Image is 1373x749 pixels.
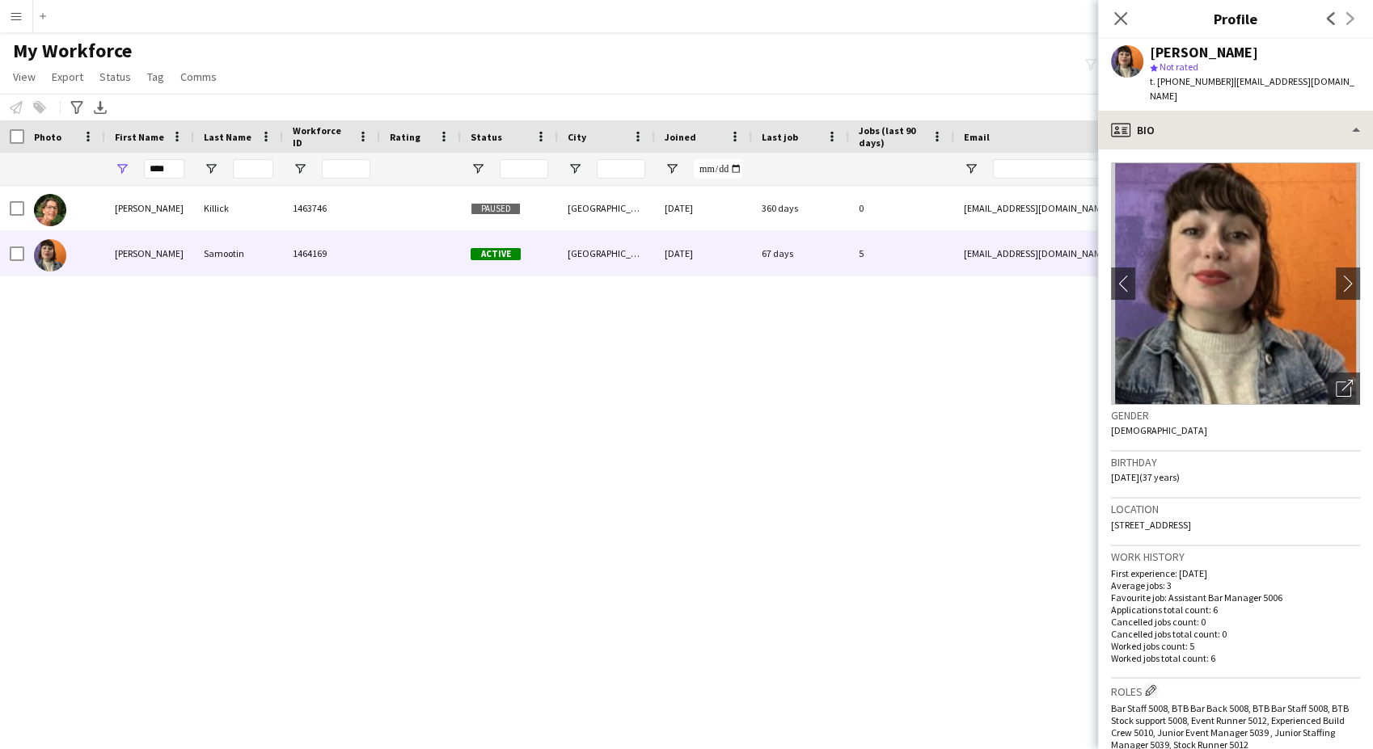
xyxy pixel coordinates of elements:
span: Active [471,248,521,260]
span: City [568,131,586,143]
p: Average jobs: 3 [1111,579,1360,591]
span: Joined [665,131,696,143]
div: [EMAIL_ADDRESS][DOMAIN_NAME] [954,231,1278,276]
span: Jobs (last 90 days) [859,124,925,149]
a: View [6,66,42,87]
span: Workforce ID [293,124,351,149]
button: Open Filter Menu [665,162,679,176]
p: First experience: [DATE] [1111,567,1360,579]
span: [DEMOGRAPHIC_DATA] [1111,424,1207,436]
span: First Name [115,131,164,143]
p: Favourite job: Assistant Bar Manager 5006 [1111,591,1360,604]
input: Status Filter Input [500,159,548,179]
div: [DATE] [655,231,752,276]
span: Export [52,69,83,84]
div: Open photos pop-in [1328,372,1360,405]
div: [GEOGRAPHIC_DATA] [558,186,655,230]
p: Applications total count: 6 [1111,604,1360,616]
input: Workforce ID Filter Input [322,159,370,179]
img: Crew avatar or photo [1111,162,1360,405]
div: 0 [849,186,954,230]
span: Rating [390,131,420,143]
h3: Work history [1111,549,1360,564]
input: First Name Filter Input [144,159,184,179]
input: City Filter Input [597,159,645,179]
h3: Location [1111,502,1360,516]
input: Email Filter Input [993,159,1268,179]
div: 1463746 [283,186,380,230]
div: [GEOGRAPHIC_DATA] [558,231,655,276]
a: Tag [141,66,171,87]
a: Comms [174,66,223,87]
span: Last job [762,131,798,143]
div: [DATE] [655,186,752,230]
div: [PERSON_NAME] [1150,45,1258,60]
span: Status [471,131,502,143]
span: Photo [34,131,61,143]
span: t. [PHONE_NUMBER] [1150,75,1234,87]
p: Worked jobs total count: 6 [1111,652,1360,664]
div: 360 days [752,186,849,230]
input: Last Name Filter Input [233,159,273,179]
img: Nina Samootin [34,239,66,271]
span: Email [964,131,990,143]
div: [PERSON_NAME] [105,186,194,230]
button: Open Filter Menu [964,162,978,176]
div: [PERSON_NAME] [105,231,194,276]
button: Open Filter Menu [471,162,485,176]
div: Bio [1098,111,1373,149]
span: My Workforce [13,39,132,63]
span: Paused [471,203,521,215]
div: 67 days [752,231,849,276]
span: Tag [147,69,164,84]
button: Open Filter Menu [293,162,307,176]
span: View [13,69,36,84]
a: Export [45,66,90,87]
button: Open Filter Menu [204,162,218,176]
p: Cancelled jobs count: 0 [1111,616,1360,628]
span: [DATE] (37 years) [1111,471,1180,483]
div: Killick [194,186,283,230]
app-action-btn: Export XLSX [91,98,110,117]
div: 1464169 [283,231,380,276]
div: 5 [849,231,954,276]
button: Open Filter Menu [115,162,129,176]
span: | [EMAIL_ADDRESS][DOMAIN_NAME] [1150,75,1354,102]
input: Joined Filter Input [694,159,742,179]
span: Comms [180,69,217,84]
p: Worked jobs count: 5 [1111,640,1360,652]
h3: Birthday [1111,455,1360,469]
div: Samootin [194,231,283,276]
p: Cancelled jobs total count: 0 [1111,628,1360,640]
h3: Profile [1098,8,1373,29]
app-action-btn: Advanced filters [67,98,87,117]
img: Nina Killick [34,194,66,226]
span: Last Name [204,131,251,143]
h3: Gender [1111,408,1360,423]
h3: Roles [1111,682,1360,699]
div: [EMAIL_ADDRESS][DOMAIN_NAME] [954,186,1278,230]
button: Open Filter Menu [568,162,582,176]
span: Status [99,69,131,84]
span: Not rated [1160,61,1198,73]
span: [STREET_ADDRESS] [1111,519,1191,531]
a: Status [93,66,137,87]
